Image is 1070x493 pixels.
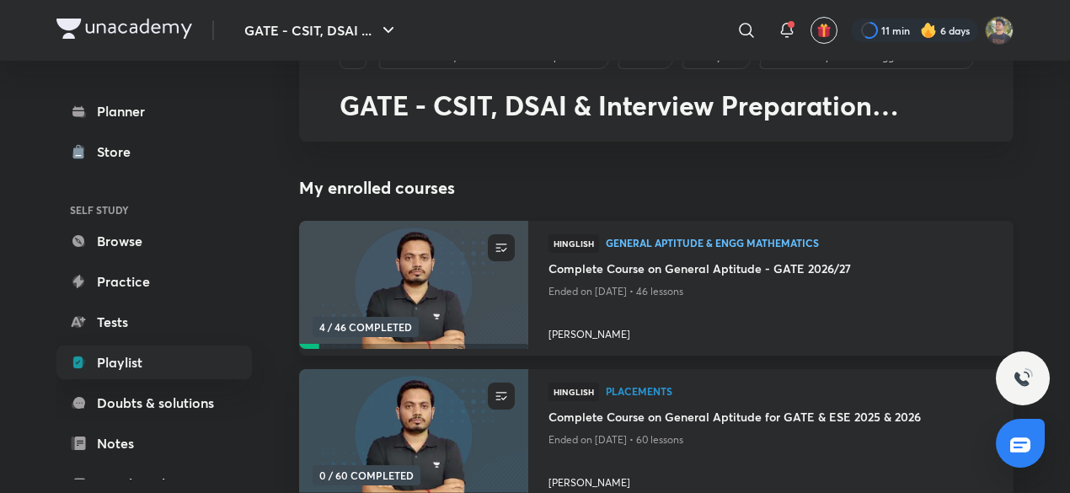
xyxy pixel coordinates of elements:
[56,196,252,224] h6: SELF STUDY
[97,142,141,162] div: Store
[811,17,837,44] button: avatar
[56,19,192,39] img: Company Logo
[56,135,252,169] a: Store
[606,238,993,248] span: General Aptitude & Engg Mathematics
[548,281,993,303] p: Ended on [DATE] • 46 lessons
[548,408,993,429] a: Complete Course on General Aptitude for GATE & ESE 2025 & 2026
[313,317,419,337] span: 4 / 46 COMPLETED
[234,13,409,47] button: GATE - CSIT, DSAI ...
[56,426,252,460] a: Notes
[606,238,993,249] a: General Aptitude & Engg Mathematics
[56,305,252,339] a: Tests
[340,87,899,155] span: GATE - CSIT, DSAI & Interview Preparation General Aptitude
[548,234,599,253] span: Hinglish
[548,383,599,401] span: Hinglish
[920,22,937,39] img: streak
[56,346,252,379] a: Playlist
[56,224,252,258] a: Browse
[56,265,252,298] a: Practice
[548,260,993,281] a: Complete Course on General Aptitude - GATE 2026/27
[1013,368,1033,389] img: ttu
[985,16,1014,45] img: Ved prakash
[816,23,832,38] img: avatar
[606,386,993,398] a: Placements
[297,220,530,351] img: new-thumbnail
[56,19,192,43] a: Company Logo
[56,94,252,128] a: Planner
[313,465,420,485] span: 0 / 60 COMPLETED
[299,175,1014,201] h4: My enrolled courses
[548,429,993,451] p: Ended on [DATE] • 60 lessons
[548,320,993,342] a: [PERSON_NAME]
[606,386,993,396] span: Placements
[548,469,993,490] a: [PERSON_NAME]
[299,221,528,356] a: new-thumbnail4 / 46 COMPLETED
[56,386,252,420] a: Doubts & solutions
